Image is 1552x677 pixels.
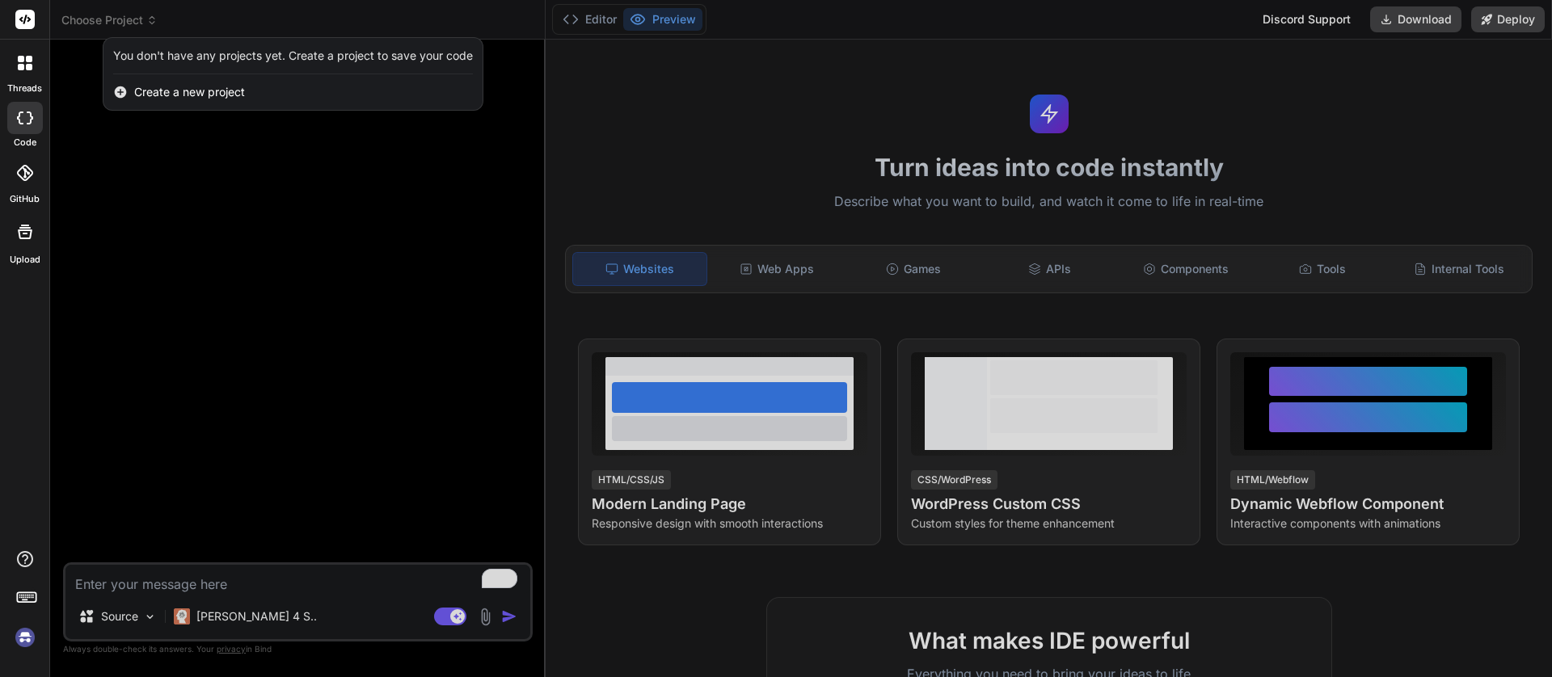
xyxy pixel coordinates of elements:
[113,48,473,64] div: You don't have any projects yet. Create a project to save your code
[7,82,42,95] label: threads
[11,624,39,651] img: signin
[134,84,245,100] span: Create a new project
[10,253,40,267] label: Upload
[10,192,40,206] label: GitHub
[14,136,36,149] label: code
